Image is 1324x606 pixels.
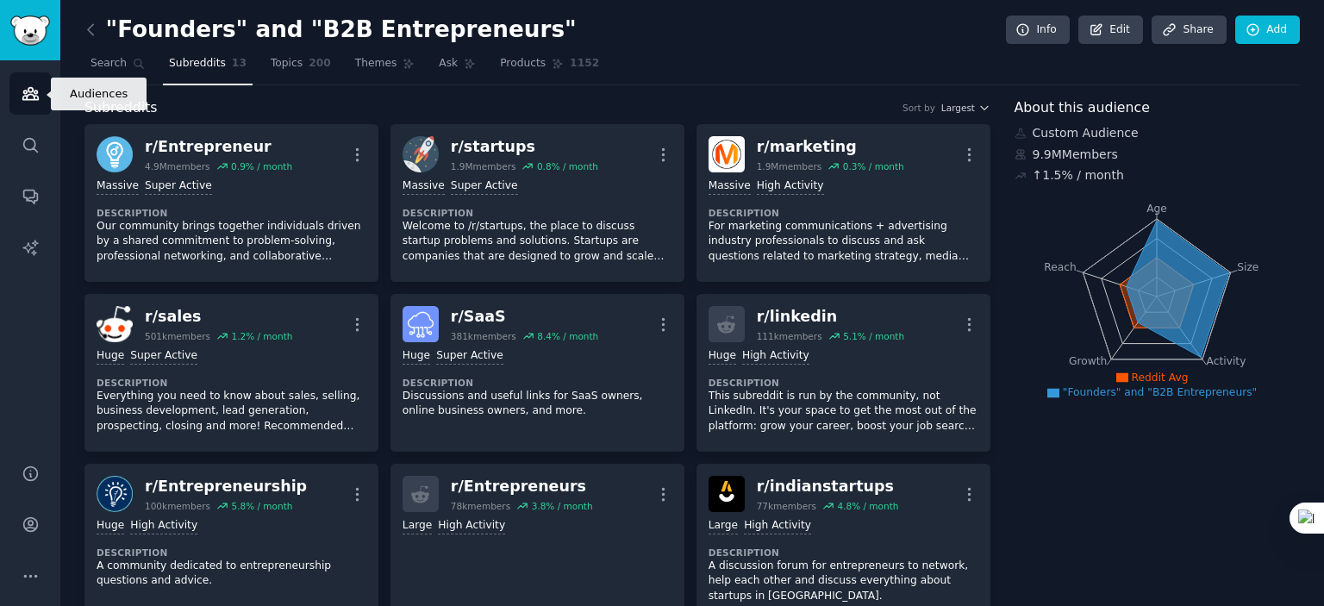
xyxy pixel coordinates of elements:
[709,207,978,219] dt: Description
[232,56,247,72] span: 13
[403,348,430,365] div: Huge
[1152,16,1226,45] a: Share
[84,97,158,119] span: Subreddits
[1132,372,1189,384] span: Reddit Avg
[130,518,197,534] div: High Activity
[451,306,598,328] div: r/ SaaS
[145,136,292,158] div: r/ Entrepreneur
[97,348,124,365] div: Huge
[403,377,672,389] dt: Description
[1063,386,1257,398] span: "Founders" and "B2B Entrepreneurs"
[433,50,482,85] a: Ask
[439,56,458,72] span: Ask
[709,547,978,559] dt: Description
[709,476,745,512] img: indianstartups
[494,50,605,85] a: Products1152
[500,56,546,72] span: Products
[97,389,366,434] p: Everything you need to know about sales, selling, business development, lead generation, prospect...
[843,330,904,342] div: 5.1 % / month
[231,160,292,172] div: 0.9 % / month
[169,56,226,72] span: Subreddits
[403,389,672,419] p: Discussions and useful links for SaaS owners, online business owners, and more.
[843,160,904,172] div: 0.3 % / month
[451,476,593,497] div: r/ Entrepreneurs
[403,207,672,219] dt: Description
[709,377,978,389] dt: Description
[97,219,366,265] p: Our community brings together individuals driven by a shared commitment to problem-solving, profe...
[1044,260,1077,272] tspan: Reach
[145,476,307,497] div: r/ Entrepreneurship
[757,476,899,497] div: r/ indianstartups
[436,348,503,365] div: Super Active
[163,50,253,85] a: Subreddits13
[145,330,210,342] div: 501k members
[742,348,809,365] div: High Activity
[231,500,292,512] div: 5.8 % / month
[537,160,598,172] div: 0.8 % / month
[1237,260,1258,272] tspan: Size
[757,178,824,195] div: High Activity
[532,500,593,512] div: 3.8 % / month
[97,377,366,389] dt: Description
[709,348,736,365] div: Huge
[757,330,822,342] div: 111k members
[349,50,422,85] a: Themes
[97,178,139,195] div: Massive
[696,294,990,452] a: r/linkedin111kmembers5.1% / monthHugeHigh ActivityDescriptionThis subreddit is run by the communi...
[1206,355,1246,367] tspan: Activity
[1235,16,1300,45] a: Add
[537,330,598,342] div: 8.4 % / month
[84,16,577,44] h2: "Founders" and "B2B Entrepreneurs"
[941,102,990,114] button: Largest
[84,124,378,282] a: Entrepreneurr/Entrepreneur4.9Mmembers0.9% / monthMassiveSuper ActiveDescriptionOur community brin...
[10,16,50,46] img: GummySearch logo
[757,306,904,328] div: r/ linkedin
[97,136,133,172] img: Entrepreneur
[1069,355,1107,367] tspan: Growth
[570,56,599,72] span: 1152
[97,306,133,342] img: sales
[403,178,445,195] div: Massive
[97,207,366,219] dt: Description
[709,518,738,534] div: Large
[451,136,598,158] div: r/ startups
[757,500,816,512] div: 77k members
[1146,203,1167,215] tspan: Age
[757,136,904,158] div: r/ marketing
[1078,16,1143,45] a: Edit
[1006,16,1070,45] a: Info
[941,102,975,114] span: Largest
[145,178,212,195] div: Super Active
[355,56,397,72] span: Themes
[1015,146,1301,164] div: 9.9M Members
[231,330,292,342] div: 1.2 % / month
[271,56,303,72] span: Topics
[97,476,133,512] img: Entrepreneurship
[1015,124,1301,142] div: Custom Audience
[709,178,751,195] div: Massive
[709,136,745,172] img: marketing
[265,50,337,85] a: Topics200
[709,559,978,604] p: A discussion forum for entrepreneurs to network, help each other and discuss everything about sta...
[451,160,516,172] div: 1.9M members
[403,518,432,534] div: Large
[130,348,197,365] div: Super Active
[438,518,505,534] div: High Activity
[84,294,378,452] a: salesr/sales501kmembers1.2% / monthHugeSuper ActiveDescriptionEverything you need to know about s...
[145,306,292,328] div: r/ sales
[145,500,210,512] div: 100k members
[709,389,978,434] p: This subreddit is run by the community, not LinkedIn. It's your space to get the most out of the ...
[902,102,935,114] div: Sort by
[451,500,510,512] div: 78k members
[403,136,439,172] img: startups
[390,124,684,282] a: startupsr/startups1.9Mmembers0.8% / monthMassiveSuper ActiveDescriptionWelcome to /r/startups, th...
[390,294,684,452] a: SaaSr/SaaS381kmembers8.4% / monthHugeSuper ActiveDescriptionDiscussions and useful links for SaaS...
[744,518,811,534] div: High Activity
[403,306,439,342] img: SaaS
[1015,97,1150,119] span: About this audience
[309,56,331,72] span: 200
[97,518,124,534] div: Huge
[145,160,210,172] div: 4.9M members
[451,178,518,195] div: Super Active
[837,500,898,512] div: 4.8 % / month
